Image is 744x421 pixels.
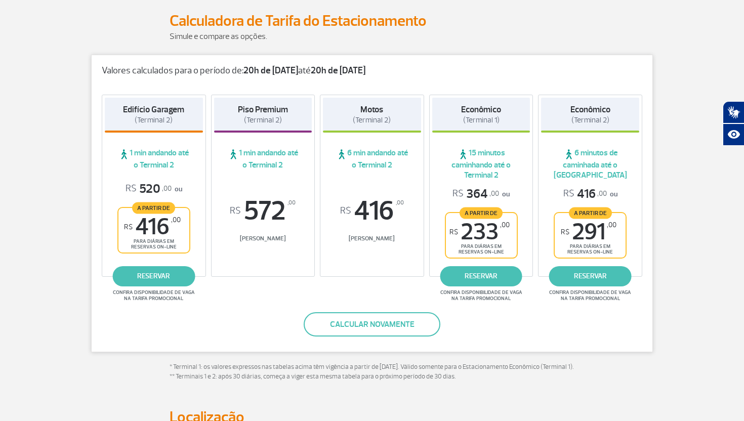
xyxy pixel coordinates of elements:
[112,266,195,286] a: reservar
[127,238,181,250] span: para diárias em reservas on-line
[561,221,616,243] span: 291
[171,216,181,224] sup: ,00
[311,65,365,76] strong: 20h de [DATE]
[243,65,298,76] strong: 20h de [DATE]
[126,181,182,197] p: ou
[723,123,744,146] button: Abrir recursos assistivos.
[723,101,744,146] div: Plugin de acessibilidade da Hand Talk.
[541,148,639,180] span: 6 minutos de caminhada até o [GEOGRAPHIC_DATA]
[563,243,617,255] span: para diárias em reservas on-line
[452,186,499,202] span: 364
[323,235,421,242] span: [PERSON_NAME]
[563,186,617,202] p: ou
[360,104,383,115] strong: Motos
[569,207,612,219] span: A partir de
[353,115,391,125] span: (Terminal 2)
[561,228,569,236] sup: R$
[102,65,642,76] p: Valores calculados para o período de: até
[548,289,633,302] span: Confira disponibilidade de vaga na tarifa promocional
[323,148,421,170] span: 6 min andando até o Terminal 2
[132,202,175,214] span: A partir de
[214,197,312,225] span: 572
[607,221,616,229] sup: ,00
[230,205,241,217] sup: R$
[287,197,296,208] sup: ,00
[244,115,282,125] span: (Terminal 2)
[439,289,524,302] span: Confira disponibilidade de vaga na tarifa promocional
[563,186,607,202] span: 416
[463,115,500,125] span: (Terminal 1)
[214,235,312,242] span: [PERSON_NAME]
[170,12,574,30] h2: Calculadora de Tarifa do Estacionamento
[396,197,404,208] sup: ,00
[549,266,632,286] a: reservar
[449,221,510,243] span: 233
[454,243,508,255] span: para diárias em reservas on-line
[238,104,288,115] strong: Piso Premium
[304,312,440,336] button: Calcular novamente
[723,101,744,123] button: Abrir tradutor de língua de sinais.
[111,289,196,302] span: Confira disponibilidade de vaga na tarifa promocional
[126,181,172,197] span: 520
[123,104,184,115] strong: Edifício Garagem
[452,186,510,202] p: ou
[340,205,351,217] sup: R$
[461,104,501,115] strong: Econômico
[214,148,312,170] span: 1 min andando até o Terminal 2
[570,104,610,115] strong: Econômico
[571,115,609,125] span: (Terminal 2)
[432,148,530,180] span: 15 minutos caminhando até o Terminal 2
[323,197,421,225] span: 416
[170,30,574,43] p: Simule e compare as opções.
[500,221,510,229] sup: ,00
[105,148,203,170] span: 1 min andando até o Terminal 2
[135,115,173,125] span: (Terminal 2)
[124,216,181,238] span: 416
[124,223,133,231] sup: R$
[170,362,574,382] p: * Terminal 1: os valores expressos nas tabelas acima têm vigência a partir de [DATE]. Válido some...
[449,228,458,236] sup: R$
[460,207,503,219] span: A partir de
[440,266,522,286] a: reservar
